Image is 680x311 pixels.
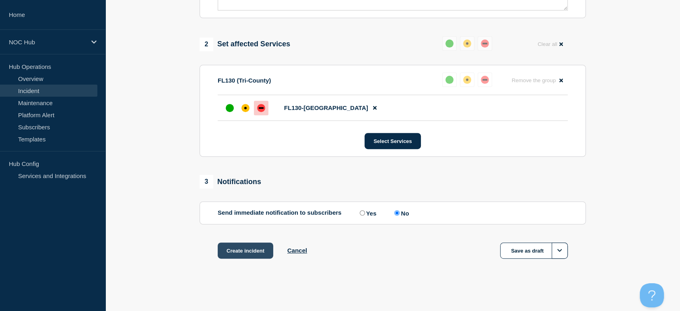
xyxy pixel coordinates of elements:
button: down [478,73,492,87]
iframe: Help Scout Beacon - Open [640,283,664,307]
p: Send immediate notification to subscribers [218,209,342,217]
p: NOC Hub [9,39,86,46]
input: No [394,210,400,216]
label: Yes [358,209,377,217]
button: affected [460,36,474,51]
button: Remove the group [507,73,568,88]
button: affected [460,73,474,87]
button: up [442,73,457,87]
button: Save as draft [500,243,568,259]
div: Send immediate notification to subscribers [218,209,568,217]
div: down [481,76,489,84]
div: affected [463,76,471,84]
div: affected [463,39,471,48]
div: affected [241,104,249,112]
label: No [392,209,409,217]
span: 2 [200,37,213,51]
input: Yes [360,210,365,216]
span: Remove the group [511,77,556,83]
p: FL130 (Tri-County) [218,77,271,84]
span: FL130-[GEOGRAPHIC_DATA] [284,104,368,111]
span: 3 [200,175,213,189]
button: up [442,36,457,51]
button: Create incident [218,243,273,259]
button: Options [552,243,568,259]
button: Cancel [287,247,307,254]
div: up [445,39,453,48]
div: up [226,104,234,112]
button: Select Services [365,133,420,149]
button: down [478,36,492,51]
button: Clear all [533,36,568,52]
div: Set affected Services [200,37,290,51]
div: down [481,39,489,48]
div: down [257,104,265,112]
div: Notifications [200,175,261,189]
div: up [445,76,453,84]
